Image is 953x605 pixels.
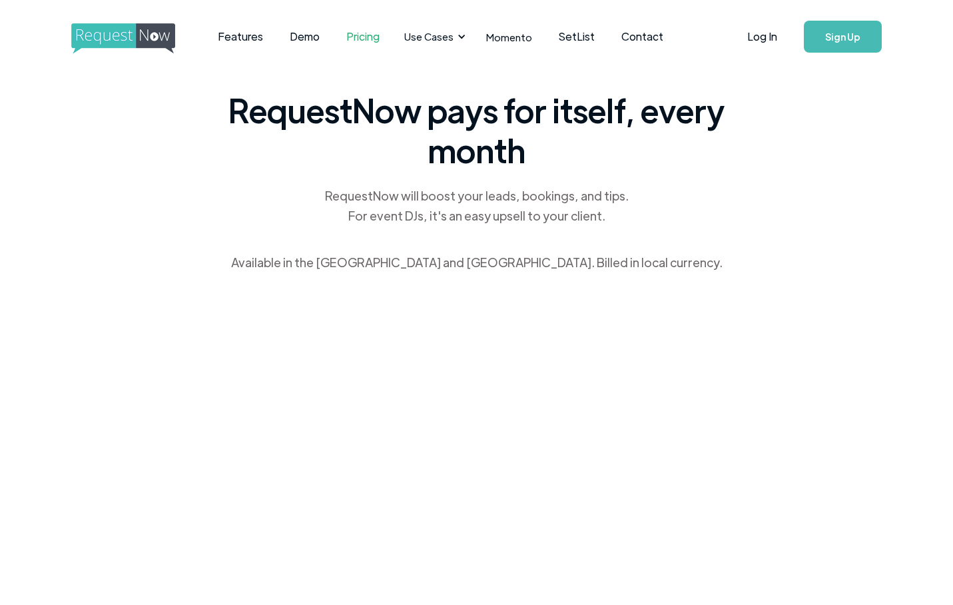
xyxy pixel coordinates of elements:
[231,253,723,273] div: Available in the [GEOGRAPHIC_DATA] and [GEOGRAPHIC_DATA]. Billed in local currency.
[224,90,730,170] span: RequestNow pays for itself, every month
[276,16,333,57] a: Demo
[204,16,276,57] a: Features
[608,16,677,57] a: Contact
[404,29,454,44] div: Use Cases
[473,17,545,57] a: Momento
[396,16,470,57] div: Use Cases
[71,23,171,50] a: home
[324,186,630,226] div: RequestNow will boost your leads, bookings, and tips. For event DJs, it's an easy upsell to your ...
[734,13,791,60] a: Log In
[545,16,608,57] a: SetList
[71,23,200,54] img: requestnow logo
[333,16,393,57] a: Pricing
[804,21,882,53] a: Sign Up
